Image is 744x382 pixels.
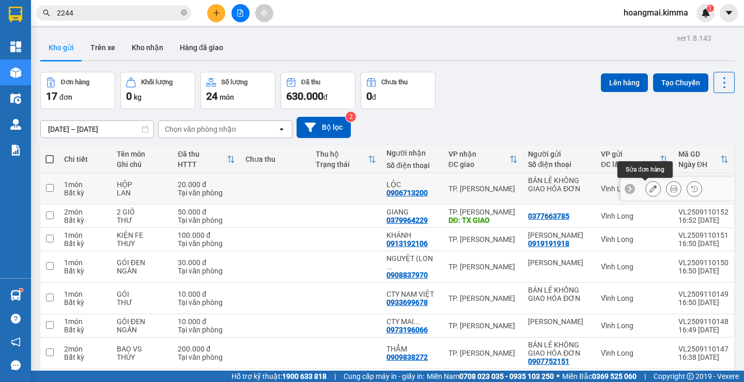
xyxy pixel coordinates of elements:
div: Vĩnh Long [601,235,668,243]
div: LỘC [386,180,438,189]
div: 1 món [64,180,106,189]
div: TP. [PERSON_NAME] [448,208,518,216]
div: KHÁNH [386,231,438,239]
div: 0933699678 [386,298,428,307]
div: Chưa thu [381,79,408,86]
div: 0919191918 [528,239,569,248]
li: VP Vĩnh Long [5,56,71,67]
div: CTY NAM VIỆT [386,290,438,298]
span: đ [372,93,376,101]
div: 100.000 đ [178,231,235,239]
img: dashboard-icon [10,41,21,52]
div: GIANG [386,208,438,216]
div: TP. [PERSON_NAME] [448,185,518,193]
div: CTY MAI HOÀNG [386,317,438,326]
span: | [644,371,646,382]
strong: 0369 525 060 [592,372,637,380]
div: THƯ [117,216,168,224]
button: Đơn hàng17đơn [40,72,115,109]
span: environment [5,69,12,77]
span: | [334,371,336,382]
div: Số điện thoại [386,161,438,170]
li: VP TP. [PERSON_NAME] [71,56,137,79]
img: solution-icon [10,145,21,156]
div: 0908837970 [386,271,428,279]
th: Toggle SortBy [173,146,240,173]
div: Tên món [117,150,168,158]
div: TP. [PERSON_NAME] [448,263,518,271]
div: THUY [117,239,168,248]
div: 16:38 [DATE] [678,353,729,361]
span: caret-down [724,8,734,18]
div: Người nhận [386,149,438,157]
div: GÓI ĐEN [117,317,168,326]
div: GÓI ĐEN [117,258,168,267]
div: Tại văn phòng [178,298,235,307]
div: VP nhận [448,150,510,158]
div: 0377663785 [528,212,569,220]
span: plus [213,9,220,17]
div: HỘP [117,180,168,189]
li: [PERSON_NAME] - 0931936768 [5,5,150,44]
div: Sửa đơn hàng [617,161,673,178]
img: logo.jpg [5,5,41,41]
div: HTTT [178,160,227,169]
div: 16:52 [DATE] [678,216,729,224]
button: Trên xe [82,35,123,60]
div: Bất kỳ [64,298,106,307]
button: aim [255,4,273,22]
div: Bất kỳ [64,216,106,224]
sup: 1 [707,5,714,12]
div: Đơn hàng [61,79,89,86]
button: Đã thu630.000đ [281,72,355,109]
div: Vĩnh Long [601,349,668,357]
div: 0973196066 [386,326,428,334]
div: 16:50 [DATE] [678,267,729,275]
div: VL2509110151 [678,231,729,239]
div: HƯNG THỊNH [528,258,591,267]
span: ⚪️ [556,374,560,378]
div: Bất kỳ [64,189,106,197]
sup: 1 [20,288,23,292]
div: Mã GD [678,150,720,158]
th: Toggle SortBy [311,146,381,173]
div: 20.000 đ [178,180,235,189]
span: hoangmai.kimma [615,6,696,19]
img: icon-new-feature [701,8,710,18]
div: BÁN LẺ KHÔNG GIAO HÓA ĐƠN [528,176,591,193]
button: Chưa thu0đ [361,72,436,109]
span: 24 [206,90,218,102]
span: message [11,360,21,370]
div: Bất kỳ [64,326,106,334]
th: Toggle SortBy [443,146,523,173]
div: Thu hộ [316,150,368,158]
div: BAO VS [117,345,168,353]
span: Miền Nam [427,371,554,382]
div: Tại văn phòng [178,267,235,275]
button: plus [207,4,225,22]
b: 107/1 , Đường 2/9 P1, TP Vĩnh Long [5,69,60,100]
div: Ghi chú [117,160,168,169]
span: file-add [237,9,244,17]
div: Đã thu [301,79,320,86]
span: close-circle [181,9,187,16]
div: TP. [PERSON_NAME] [448,349,518,357]
span: aim [260,9,268,17]
div: Chọn văn phòng nhận [165,124,236,134]
span: Miền Bắc [562,371,637,382]
div: VL2509110150 [678,258,729,267]
div: Ngày ĐH [678,160,720,169]
div: Vĩnh Long [601,263,668,271]
div: BÁN LẺ KHÔNG GIAO HÓA ĐƠN [528,341,591,357]
span: ... [414,317,420,326]
div: TP. [PERSON_NAME] [448,235,518,243]
div: 200.000 đ [178,345,235,353]
div: Sửa đơn hàng [645,181,661,196]
div: 2 món [64,208,106,216]
div: THỦY [117,353,168,361]
div: 1 món [64,317,106,326]
div: 10.000 đ [178,317,235,326]
div: Tại văn phòng [178,239,235,248]
div: ver 1.8.143 [677,33,711,44]
div: Tại văn phòng [178,189,235,197]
